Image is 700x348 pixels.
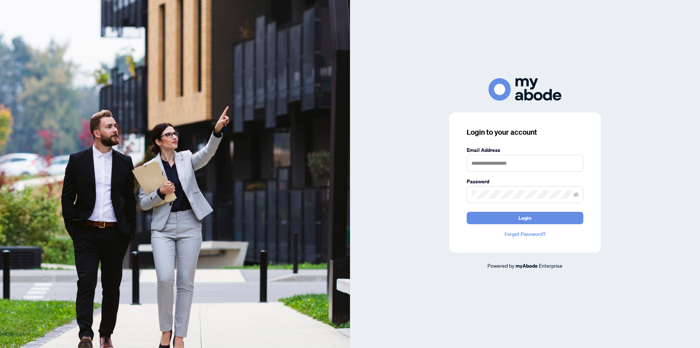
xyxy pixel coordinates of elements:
h3: Login to your account [467,127,583,137]
label: Password [467,177,583,186]
a: Forgot Password? [467,230,583,238]
a: myAbode [516,262,538,270]
img: ma-logo [489,78,561,100]
label: Email Address [467,146,583,154]
span: Login [518,212,532,224]
span: Enterprise [539,262,563,269]
span: Powered by [487,262,514,269]
button: Login [467,212,583,224]
span: eye-invisible [573,192,579,197]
